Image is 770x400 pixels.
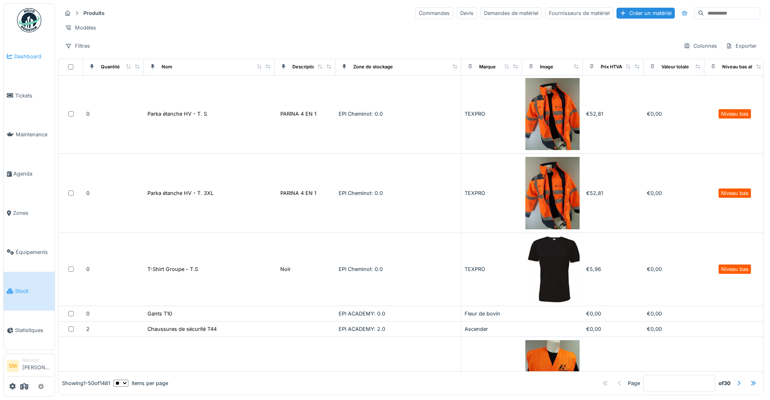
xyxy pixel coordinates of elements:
div: 2 [86,325,141,333]
div: Quantité [101,63,120,70]
div: 0 [86,110,141,118]
strong: Produits [80,9,108,17]
a: Équipements [4,233,55,272]
div: Nom [162,63,172,70]
a: SM Manager[PERSON_NAME] [7,357,51,377]
div: €0,00 [586,310,640,317]
div: Noir [280,265,291,273]
img: Badge_color-CXgf-gQk.svg [17,8,41,32]
div: Niveau bas [721,110,749,118]
div: Chaussures de sécurité T44 [147,325,217,333]
div: €0,00 [647,310,701,317]
a: Zones [4,193,55,233]
div: Marque [479,63,496,70]
div: Exporter [722,40,760,52]
li: [PERSON_NAME] [22,357,51,375]
span: EPI Cheminot: 0.0 [339,111,383,117]
div: €52,81 [586,110,640,118]
img: T-Shirt Groupe - T.S [525,236,580,303]
span: Dashboard [14,53,51,60]
div: Gants T10 [147,310,172,317]
div: Manager [22,357,51,363]
div: TEXPRO [465,110,519,118]
div: Niveau bas atteint ? [722,63,766,70]
div: 0 [86,310,141,317]
span: Zones [13,209,51,217]
div: TEXPRO [465,189,519,197]
span: Maintenance [16,131,51,138]
a: Agenda [4,154,55,193]
div: Showing 1 - 50 of 1481 [62,379,110,387]
strong: of 30 [719,379,731,387]
div: TEXPRO [465,265,519,273]
div: €5,96 [586,265,640,273]
div: Ascender [465,325,519,333]
a: Stock [4,272,55,311]
div: PARINA 4 EN 1 [280,110,316,118]
div: Prix HTVA [601,63,622,70]
a: Tickets [4,76,55,115]
div: €0,00 [647,265,701,273]
a: Statistiques [4,311,55,350]
a: Maintenance [4,115,55,154]
div: Filtres [62,40,94,52]
div: Demandes de matériel [480,7,542,19]
div: Niveau bas [721,265,749,273]
div: Fleur de bovin [465,310,519,317]
div: items per page [113,379,168,387]
div: 0 [86,189,141,197]
div: Parka étanche HV - T. S [147,110,207,118]
div: Fournisseurs de matériel [545,7,613,19]
div: T-Shirt Groupe - T.S [147,265,198,273]
span: Équipements [16,248,51,256]
span: EPI ACADEMY: 2.0 [339,326,385,332]
div: Description [292,63,318,70]
div: Zone de stockage [353,63,393,70]
div: Image [540,63,553,70]
div: Niveau bas [721,189,749,197]
div: Devis [456,7,477,19]
div: €0,00 [647,325,701,333]
div: Modèles [62,22,100,34]
div: Parka étanche HV - T. 3XL [147,189,213,197]
div: 0 [86,265,141,273]
div: Colonnes [680,40,721,52]
div: PARINA 4 EN 1 [280,189,316,197]
span: Statistiques [15,326,51,334]
div: Valeur totale [661,63,689,70]
a: Dashboard [4,37,55,76]
div: €0,00 [586,325,640,333]
span: Agenda [13,170,51,178]
img: Parka étanche HV - T. S [525,78,580,150]
span: EPI ACADEMY: 0.0 [339,311,385,317]
div: Créer un matériel [616,8,675,19]
span: Tickets [15,92,51,99]
li: SM [7,360,19,372]
img: Parka étanche HV - T. 3XL [525,157,580,229]
div: €0,00 [647,189,701,197]
div: Page [628,379,640,387]
div: €0,00 [647,110,701,118]
span: EPI Cheminot: 0.0 [339,190,383,196]
div: €52,81 [586,189,640,197]
div: Commandes [415,7,453,19]
span: EPI Cheminot: 0.0 [339,266,383,272]
span: Stock [15,287,51,295]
